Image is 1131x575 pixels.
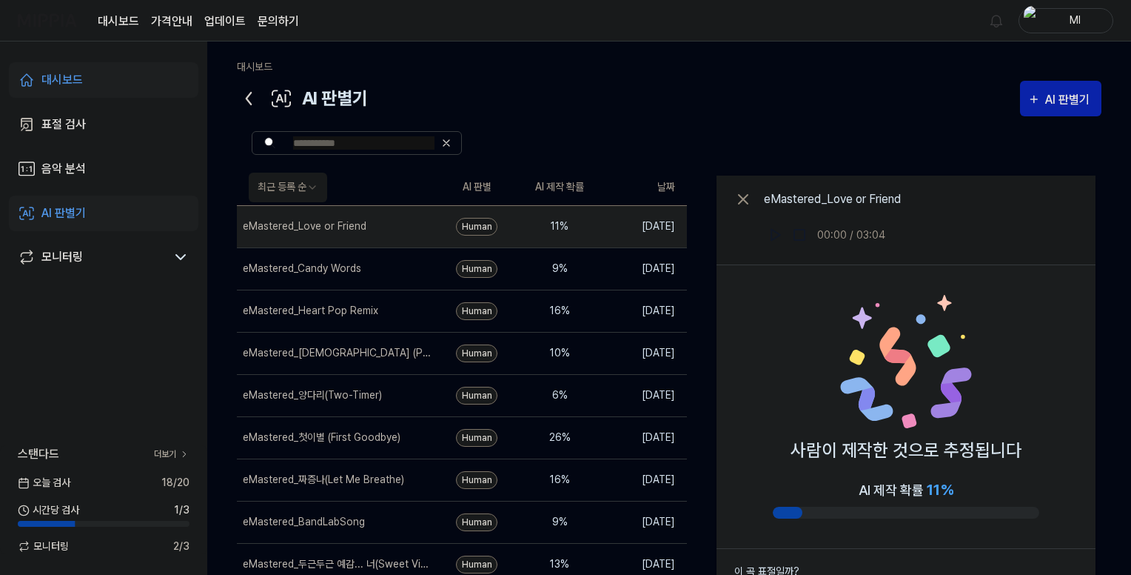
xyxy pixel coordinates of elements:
div: eMastered_짜증나(Let Me Breathe) [243,472,404,488]
a: 문의하기 [258,13,299,30]
button: AI 판별기 [1020,81,1101,116]
div: eMastered_Love or Friend [764,190,901,208]
img: stop [792,227,807,242]
span: 1 / 3 [174,502,189,518]
a: 업데이트 [204,13,246,30]
button: profileMl [1018,8,1113,33]
div: Human [456,471,497,489]
div: AI 판별기 [237,81,368,116]
a: 대시보드 [9,62,198,98]
th: AI 판별 [435,170,518,205]
span: 11 % [927,481,953,499]
a: 표절 검사 [9,107,198,142]
img: play [768,227,783,242]
div: AI 판별기 [1045,90,1094,110]
th: 날짜 [601,170,687,205]
a: 음악 분석 [9,151,198,187]
img: Search [264,137,275,149]
div: eMastered_[DEMOGRAPHIC_DATA] (Pretty Alert) [243,345,432,361]
div: Human [456,345,497,362]
div: eMastered_BandLabSong [243,514,365,530]
div: Human [456,556,497,574]
div: 26 % [530,430,589,445]
a: 모니터링 [18,248,166,266]
div: AI 판별기 [41,205,86,222]
div: Human [456,387,497,405]
span: 18 / 20 [161,475,189,491]
div: 13 % [530,556,589,572]
div: Human [456,218,497,236]
span: 시간당 검사 [18,502,79,518]
div: 9 % [530,261,589,276]
div: AI 제작 확률 [859,479,953,501]
div: 6 % [530,388,589,403]
div: 16 % [530,303,589,319]
a: 대시보드 [237,61,272,73]
div: Human [456,302,497,320]
div: 음악 분석 [41,160,86,178]
div: eMastered_Candy Words [243,261,361,276]
span: 스탠다드 [18,445,59,463]
span: 2 / 3 [173,539,189,554]
div: 11 % [530,219,589,234]
div: eMastered_양다리(Two-Timer) [243,388,382,403]
td: [DATE] [601,247,687,290]
td: [DATE] [601,332,687,374]
div: eMastered_두근두근 예감... 너(Sweet Vibes... U) [243,556,432,572]
td: [DATE] [601,205,687,247]
img: 알림 [987,12,1005,30]
a: 더보기 [154,448,189,461]
a: 대시보드 [98,13,139,30]
span: 모니터링 [18,539,69,554]
img: Human [839,295,973,428]
td: [DATE] [601,374,687,416]
div: 모니터링 [41,248,83,266]
div: 표절 검사 [41,116,86,133]
div: 대시보드 [41,71,83,89]
div: eMastered_첫이별 (First Goodbye) [243,430,400,445]
th: AI 제작 확률 [518,170,601,205]
td: [DATE] [601,501,687,543]
div: eMastered_Heart Pop Remix [243,303,378,319]
div: Ml [1046,12,1104,28]
p: 사람이 제작한 것으로 추정됩니다 [791,437,1021,464]
div: 16 % [530,472,589,488]
div: 10 % [530,345,589,361]
div: 9 % [530,514,589,530]
span: 오늘 검사 [18,475,70,491]
div: Human [456,260,497,278]
div: Human [456,429,497,447]
a: AI 판별기 [9,196,198,231]
td: [DATE] [601,459,687,501]
img: profile [1024,6,1041,36]
div: 00:00 / 03:04 [817,227,885,243]
div: eMastered_Love or Friend [243,219,366,234]
td: [DATE] [601,290,687,332]
td: [DATE] [601,416,687,459]
div: Human [456,513,497,531]
button: 가격안내 [151,13,192,30]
